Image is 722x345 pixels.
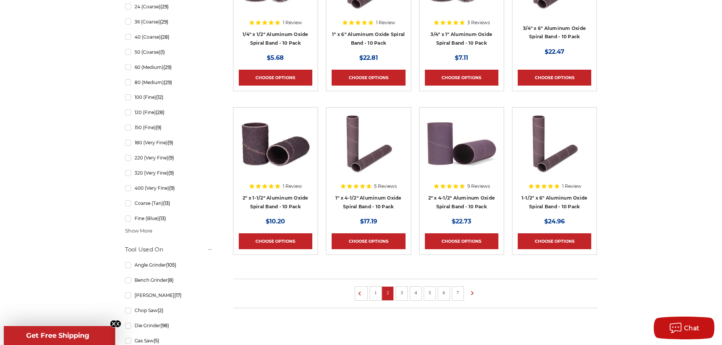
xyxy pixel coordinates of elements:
[332,113,405,173] img: 1" x 4-1/2" Spiral Bands Aluminum Oxide
[174,292,182,298] span: (17)
[110,320,117,328] button: Close teaser
[425,233,498,249] a: Choose Options
[360,218,377,225] span: $17.19
[125,166,213,180] a: 320 (Very Fine)
[125,76,213,89] a: 80 (Medium)
[156,109,164,115] span: (28)
[125,197,213,210] a: Coarse (Tan)
[518,113,591,173] img: 1-1/2" x 6" Spiral Bands Aluminum Oxide
[160,19,168,25] span: (29)
[125,227,152,235] span: Show More
[425,70,498,86] a: Choose Options
[160,49,165,55] span: (1)
[518,70,591,86] a: Choose Options
[372,289,379,297] a: 1
[239,113,312,210] a: 2" x 1-1/2" Spiral Bands Aluminum Oxide
[398,289,406,297] a: 3
[125,304,213,317] a: Chop Saw
[267,54,284,61] span: $5.68
[455,54,468,61] span: $7.11
[545,48,564,55] span: $22.47
[168,170,174,176] span: (9)
[168,155,174,161] span: (9)
[332,233,405,249] a: Choose Options
[425,113,498,173] img: 2" x 4-1/2" Aluminum Oxide Spiral Bands
[239,233,312,249] a: Choose Options
[125,106,213,119] a: 120 (Fine)
[125,30,213,44] a: 40 (Coarse)
[125,273,213,287] a: Bench Grinder
[684,325,700,332] span: Chat
[156,125,161,130] span: (9)
[125,91,213,104] a: 100 (Fine)
[125,15,213,28] a: 36 (Coarse)
[239,113,312,173] img: 2" x 1-1/2" Spiral Bands Aluminum Oxide
[166,262,176,268] span: (105)
[153,338,159,343] span: (5)
[332,113,405,210] a: 1" x 4-1/2" Spiral Bands Aluminum Oxide
[425,113,498,210] a: 2" x 4-1/2" Aluminum Oxide Spiral Bands
[125,319,213,332] a: Die Grinder
[426,289,434,297] a: 5
[452,218,471,225] span: $22.73
[125,61,213,74] a: 60 (Medium)
[239,70,312,86] a: Choose Options
[114,320,121,328] button: Close teaser
[158,308,163,313] span: (2)
[4,326,111,345] div: Get Free ShippingClose teaser
[518,113,591,210] a: 1-1/2" x 6" Spiral Bands Aluminum Oxide
[125,245,213,254] h5: Tool Used On
[518,233,591,249] a: Choose Options
[160,323,169,328] span: (98)
[26,331,89,340] span: Get Free Shipping
[359,54,378,61] span: $22.81
[164,80,172,85] span: (29)
[266,218,285,225] span: $10.20
[168,277,174,283] span: (8)
[544,218,565,225] span: $24.96
[125,136,213,149] a: 180 (Very Fine)
[125,181,213,195] a: 400 (Very Fine)
[125,151,213,164] a: 220 (Very Fine)
[163,200,170,206] span: (13)
[163,64,172,70] span: (29)
[125,45,213,59] a: 50 (Coarse)
[384,289,392,297] a: 2
[169,185,175,191] span: (9)
[125,212,213,225] a: Fine (Blue)
[125,121,213,134] a: 150 (Fine)
[160,4,169,9] span: (29)
[125,289,213,302] a: [PERSON_NAME]
[159,215,166,221] span: (13)
[412,289,420,297] a: 4
[168,140,173,145] span: (9)
[156,94,163,100] span: (12)
[332,70,405,86] a: Choose Options
[125,258,213,272] a: Angle Grinder
[454,289,462,297] a: 7
[161,34,169,40] span: (28)
[654,317,714,339] button: Chat
[440,289,448,297] a: 6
